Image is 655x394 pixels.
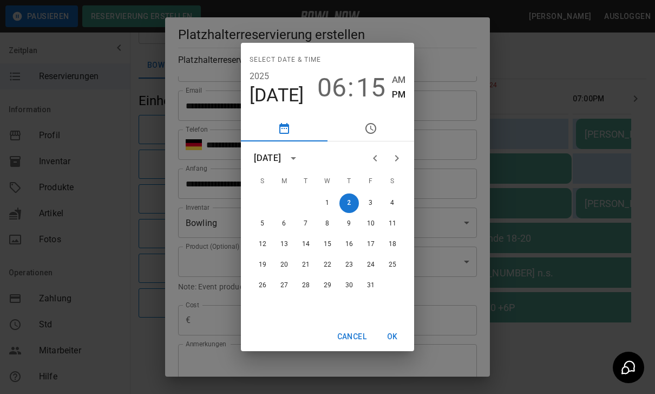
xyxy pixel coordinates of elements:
button: 22 [318,255,337,275]
span: Select date & time [250,51,321,69]
button: 14 [296,235,316,254]
button: 31 [361,276,381,295]
button: 16 [339,235,359,254]
button: 4 [383,193,402,213]
span: : [348,73,354,103]
button: 25 [383,255,402,275]
span: Thursday [339,171,359,192]
button: pick date [241,115,327,141]
button: 6 [274,214,294,234]
span: Tuesday [296,171,316,192]
button: 2025 [250,69,270,84]
button: 3 [361,193,381,213]
button: Previous month [364,147,386,169]
button: 11 [383,214,402,234]
button: 27 [274,276,294,295]
button: 10 [361,214,381,234]
button: 5 [253,214,272,234]
button: PM [392,87,405,102]
button: [DATE] [250,84,304,107]
button: 20 [274,255,294,275]
button: 15 [356,73,385,103]
div: [DATE] [254,152,281,165]
span: Wednesday [318,171,337,192]
button: 28 [296,276,316,295]
span: Friday [361,171,381,192]
span: Sunday [253,171,272,192]
button: 29 [318,276,337,295]
button: 9 [339,214,359,234]
button: pick time [327,115,414,141]
button: AM [392,73,405,87]
button: 15 [318,235,337,254]
button: 2 [339,193,359,213]
button: 7 [296,214,316,234]
button: Next month [386,147,408,169]
button: 17 [361,235,381,254]
button: Cancel [333,327,371,347]
button: 21 [296,255,316,275]
button: 13 [274,235,294,254]
button: OK [375,327,410,347]
button: 18 [383,235,402,254]
button: calendar view is open, switch to year view [284,149,303,167]
button: 12 [253,235,272,254]
button: 1 [318,193,337,213]
button: 24 [361,255,381,275]
button: 30 [339,276,359,295]
button: 8 [318,214,337,234]
button: 23 [339,255,359,275]
button: 06 [317,73,346,103]
span: Saturday [383,171,402,192]
span: Monday [274,171,294,192]
button: 19 [253,255,272,275]
button: 26 [253,276,272,295]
